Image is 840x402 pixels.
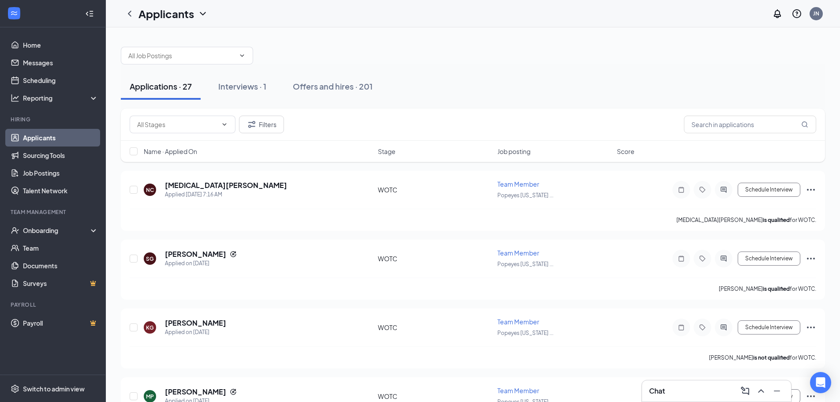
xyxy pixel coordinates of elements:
[697,324,708,331] svg: Tag
[218,81,266,92] div: Interviews · 1
[709,354,816,361] p: [PERSON_NAME] for WOTC.
[676,216,816,224] p: [MEDICAL_DATA][PERSON_NAME] for WOTC.
[772,8,783,19] svg: Notifications
[165,387,226,397] h5: [PERSON_NAME]
[676,186,687,193] svg: Note
[738,183,800,197] button: Schedule Interview
[23,147,98,164] a: Sourcing Tools
[806,322,816,333] svg: Ellipses
[23,314,98,332] a: PayrollCrown
[378,147,396,156] span: Stage
[165,190,287,199] div: Applied [DATE] 7:16 AM
[497,330,553,336] span: Popeyes [US_STATE] ...
[165,180,287,190] h5: [MEDICAL_DATA][PERSON_NAME]
[806,184,816,195] svg: Ellipses
[810,372,831,393] div: Open Intercom Messenger
[740,386,750,396] svg: ComposeMessage
[753,354,790,361] b: is not qualified
[23,239,98,257] a: Team
[378,254,492,263] div: WOTC
[676,255,687,262] svg: Note
[146,186,154,194] div: NC
[697,186,708,193] svg: Tag
[378,323,492,332] div: WOTC
[676,324,687,331] svg: Note
[128,51,235,60] input: All Job Postings
[85,9,94,18] svg: Collapse
[497,180,539,188] span: Team Member
[23,164,98,182] a: Job Postings
[138,6,194,21] h1: Applicants
[165,259,237,268] div: Applied on [DATE]
[806,253,816,264] svg: Ellipses
[11,116,97,123] div: Hiring
[146,324,154,331] div: KG
[770,384,784,398] button: Minimize
[23,274,98,292] a: SurveysCrown
[23,129,98,147] a: Applicants
[791,8,802,19] svg: QuestionInfo
[165,318,226,328] h5: [PERSON_NAME]
[756,386,766,396] svg: ChevronUp
[754,384,768,398] button: ChevronUp
[497,249,539,257] span: Team Member
[719,285,816,293] p: [PERSON_NAME] for WOTC.
[763,217,790,223] b: is qualified
[23,71,98,89] a: Scheduling
[146,393,154,400] div: MP
[738,320,800,334] button: Schedule Interview
[497,261,553,267] span: Popeyes [US_STATE] ...
[806,391,816,402] svg: Ellipses
[497,387,539,394] span: Team Member
[497,192,553,199] span: Popeyes [US_STATE] ...
[23,257,98,274] a: Documents
[738,252,800,266] button: Schedule Interview
[23,182,98,199] a: Talent Network
[10,9,19,18] svg: WorkstreamLogo
[738,384,752,398] button: ComposeMessage
[137,120,217,129] input: All Stages
[813,10,819,17] div: JN
[617,147,635,156] span: Score
[165,249,226,259] h5: [PERSON_NAME]
[11,301,97,308] div: Payroll
[23,54,98,71] a: Messages
[697,255,708,262] svg: Tag
[239,116,284,133] button: Filter Filters
[718,324,729,331] svg: ActiveChat
[23,94,99,102] div: Reporting
[293,81,373,92] div: Offers and hires · 201
[11,384,19,393] svg: Settings
[246,119,257,130] svg: Filter
[11,208,97,216] div: Team Management
[130,81,192,92] div: Applications · 27
[801,121,808,128] svg: MagnifyingGlass
[144,147,197,156] span: Name · Applied On
[221,121,228,128] svg: ChevronDown
[11,226,19,235] svg: UserCheck
[165,328,226,337] div: Applied on [DATE]
[772,386,782,396] svg: Minimize
[497,147,530,156] span: Job posting
[684,116,816,133] input: Search in applications
[23,36,98,54] a: Home
[146,255,154,263] div: SG
[718,255,729,262] svg: ActiveChat
[378,392,492,401] div: WOTC
[124,8,135,19] svg: ChevronLeft
[23,384,85,393] div: Switch to admin view
[11,94,19,102] svg: Analysis
[230,251,237,258] svg: Reapply
[23,226,91,235] div: Onboarding
[718,186,729,193] svg: ActiveChat
[230,388,237,395] svg: Reapply
[763,286,790,292] b: is qualified
[198,8,208,19] svg: ChevronDown
[378,185,492,194] div: WOTC
[497,318,539,326] span: Team Member
[239,52,246,59] svg: ChevronDown
[649,386,665,396] h3: Chat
